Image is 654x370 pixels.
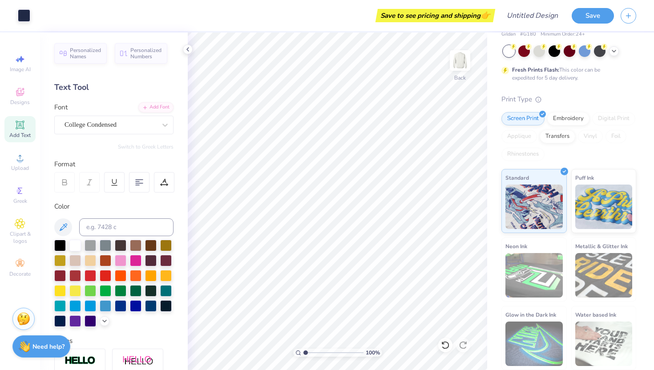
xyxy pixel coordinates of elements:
[54,81,174,93] div: Text Tool
[540,130,575,143] div: Transfers
[54,102,68,113] label: Font
[118,143,174,150] button: Switch to Greek Letters
[54,159,174,169] div: Format
[54,336,174,346] div: Styles
[575,322,633,366] img: Water based Ink
[454,74,466,82] div: Back
[138,102,174,113] div: Add Font
[10,66,31,73] span: Image AI
[505,241,527,251] span: Neon Ink
[480,10,490,20] span: 👉
[70,47,101,60] span: Personalized Names
[606,130,626,143] div: Foil
[572,8,614,24] button: Save
[451,52,469,69] img: Back
[505,173,529,182] span: Standard
[501,31,516,38] span: Gildan
[505,185,563,229] img: Standard
[32,342,65,351] strong: Need help?
[501,148,545,161] div: Rhinestones
[79,218,174,236] input: e.g. 7428 c
[575,173,594,182] span: Puff Ink
[541,31,585,38] span: Minimum Order: 24 +
[512,66,622,82] div: This color can be expedited for 5 day delivery.
[501,94,636,105] div: Print Type
[505,253,563,298] img: Neon Ink
[11,165,29,172] span: Upload
[512,66,559,73] strong: Fresh Prints Flash:
[10,99,30,106] span: Designs
[9,270,31,277] span: Decorate
[13,197,27,205] span: Greek
[505,322,563,366] img: Glow in the Dark Ink
[505,310,556,319] span: Glow in the Dark Ink
[578,130,603,143] div: Vinyl
[501,112,545,125] div: Screen Print
[500,7,565,24] input: Untitled Design
[575,241,628,251] span: Metallic & Glitter Ink
[122,355,153,366] img: Shadow
[9,132,31,139] span: Add Text
[575,310,616,319] span: Water based Ink
[4,230,36,245] span: Clipart & logos
[130,47,162,60] span: Personalized Numbers
[366,349,380,357] span: 100 %
[65,356,96,366] img: Stroke
[378,9,493,22] div: Save to see pricing and shipping
[501,130,537,143] div: Applique
[54,201,174,212] div: Color
[575,253,633,298] img: Metallic & Glitter Ink
[547,112,589,125] div: Embroidery
[575,185,633,229] img: Puff Ink
[520,31,536,38] span: # G180
[592,112,635,125] div: Digital Print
